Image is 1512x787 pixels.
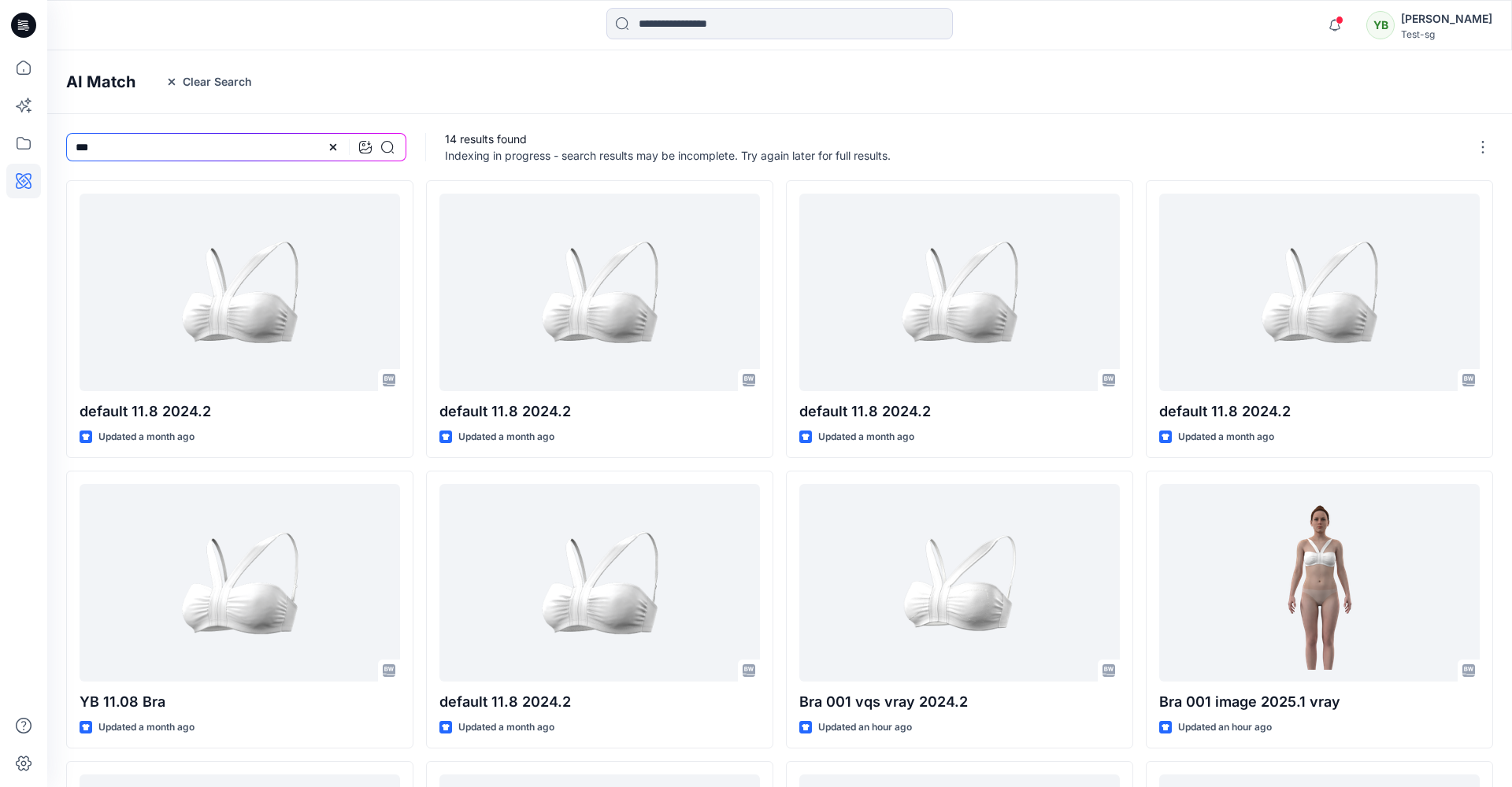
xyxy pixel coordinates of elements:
div: Test-sg [1401,28,1492,40]
p: default 11.8 2024.2 [439,691,760,713]
a: default 11.8 2024.2 [439,194,760,391]
p: Bra 001 vqs vray 2024.2 [799,691,1120,713]
p: Updated a month ago [98,429,195,445]
p: Updated a month ago [98,719,195,736]
a: default 11.8 2024.2 [439,484,760,682]
p: YB 11.08 Bra [80,691,400,713]
p: Updated an hour ago [818,719,912,736]
button: Clear Search [155,69,262,94]
div: [PERSON_NAME] [1401,9,1492,28]
p: Updated an hour ago [1178,719,1272,736]
p: Indexing in progress - search results may be incomplete. Try again later for full results. [445,147,891,164]
p: default 11.8 2024.2 [1159,401,1480,423]
p: Bra 001 image 2025.1 vray [1159,691,1480,713]
p: default 11.8 2024.2 [799,401,1120,423]
h4: AI Match [66,72,135,91]
p: default 11.8 2024.2 [80,401,400,423]
p: Updated a month ago [1178,429,1274,445]
p: 14 results found [445,131,891,147]
p: Updated a month ago [818,429,914,445]
a: YB 11.08 Bra [80,484,400,682]
a: Bra 001 vqs vray 2024.2 [799,484,1120,682]
p: Updated a month ago [458,719,554,736]
a: default 11.8 2024.2 [1159,194,1480,391]
a: default 11.8 2024.2 [80,194,400,391]
p: default 11.8 2024.2 [439,401,760,423]
a: Bra 001 image 2025.1 vray [1159,484,1480,682]
p: Updated a month ago [458,429,554,445]
div: YB [1366,11,1395,39]
a: default 11.8 2024.2 [799,194,1120,391]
